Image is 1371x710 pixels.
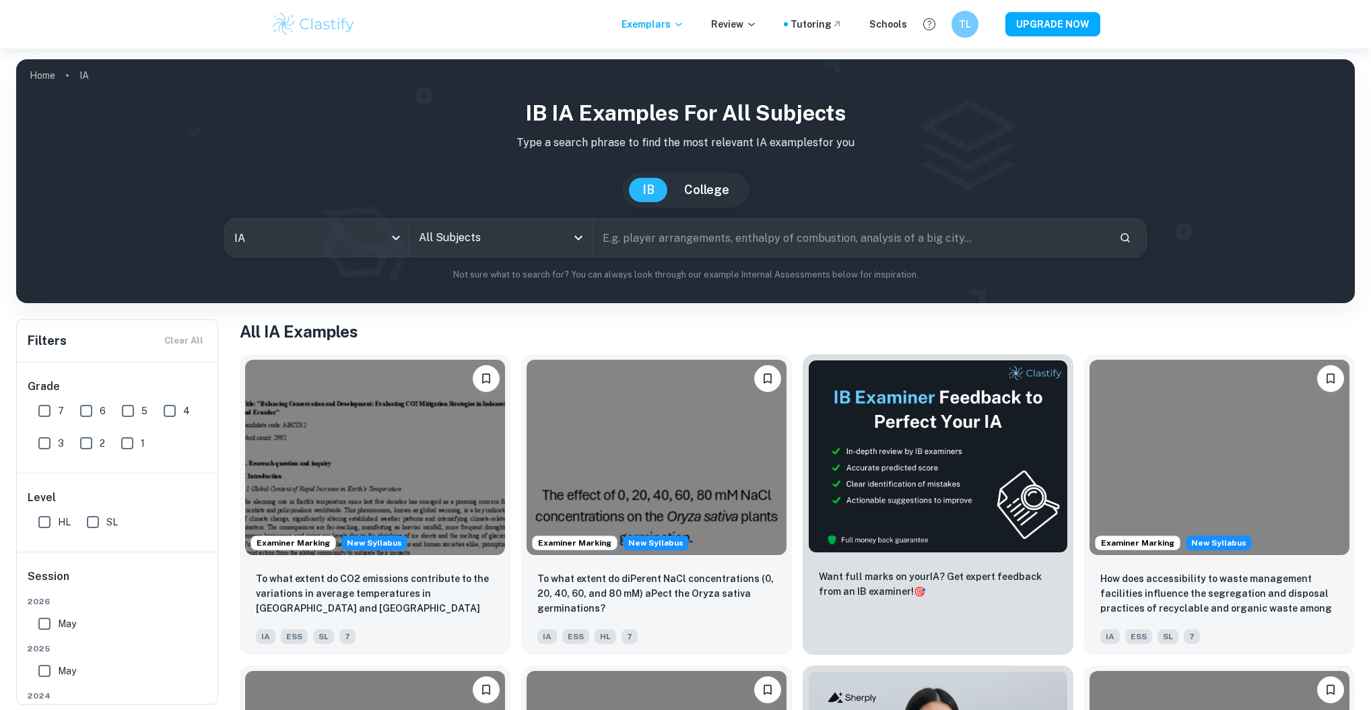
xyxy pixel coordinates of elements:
p: Review [711,17,757,32]
a: Examiner MarkingStarting from the May 2026 session, the ESS IA requirements have changed. We crea... [1084,354,1355,655]
img: ESS IA example thumbnail: How does accessibility to waste manageme [1090,360,1349,555]
span: 2024 [28,690,208,702]
p: IA [79,68,89,83]
a: Home [30,66,55,85]
span: 2025 [28,643,208,655]
div: Starting from the May 2026 session, the ESS IA requirements have changed. We created this exempla... [1186,536,1252,550]
a: Schools [869,17,907,32]
span: 4 [183,404,190,418]
p: To what extent do CO2 emissions contribute to the variations in average temperatures in Indonesia... [256,571,494,617]
span: 2 [100,436,105,451]
button: Bookmark [754,676,781,703]
button: Bookmark [1317,365,1344,392]
span: ESS [562,629,589,644]
span: IA [256,629,275,644]
a: Examiner MarkingStarting from the May 2026 session, the ESS IA requirements have changed. We crea... [240,354,510,655]
img: Thumbnail [808,360,1068,553]
span: ESS [1125,629,1152,644]
p: Want full marks on your IA ? Get expert feedback from an IB examiner! [819,569,1057,599]
button: UPGRADE NOW [1005,12,1100,36]
img: Clastify logo [271,11,356,38]
span: Examiner Marking [533,537,617,549]
p: Not sure what to search for? You can always look through our example Internal Assessments below f... [27,268,1344,282]
span: 1 [141,436,145,451]
img: ESS IA example thumbnail: To what extent do CO2 emissions contribu [245,360,505,555]
span: 7 [58,404,64,418]
button: TL [951,11,978,38]
div: Starting from the May 2026 session, the ESS IA requirements have changed. We created this exempla... [623,536,689,550]
span: IA [537,629,557,644]
span: Examiner Marking [1096,537,1180,549]
span: 7 [339,629,356,644]
button: Help and Feedback [918,13,941,36]
button: Bookmark [473,676,500,703]
p: Exemplars [622,17,684,32]
span: May [58,664,76,678]
p: Type a search phrase to find the most relevant IA examples for you [27,135,1344,151]
h6: Filters [28,331,67,350]
span: 5 [141,404,147,418]
span: New Syllabus [623,536,689,550]
span: New Syllabus [341,536,407,550]
h6: TL [958,17,973,32]
button: Open [569,228,588,247]
span: 2026 [28,595,208,608]
span: May [58,616,76,631]
span: SL [106,515,118,529]
button: Bookmark [473,365,500,392]
div: IA [225,219,408,257]
input: E.g. player arrangements, enthalpy of combustion, analysis of a big city... [593,219,1108,257]
div: Starting from the May 2026 session, the ESS IA requirements have changed. We created this exempla... [341,536,407,550]
span: 7 [622,629,638,644]
h1: IB IA examples for all subjects [27,97,1344,129]
img: profile cover [16,59,1355,303]
span: ESS [281,629,308,644]
a: ThumbnailWant full marks on yourIA? Get expert feedback from an IB examiner! [803,354,1073,655]
img: ESS IA example thumbnail: To what extent do diPerent NaCl concentr [527,360,787,555]
span: 7 [1184,629,1200,644]
span: 🎯 [914,586,925,597]
span: HL [595,629,616,644]
h6: Level [28,490,208,506]
h1: All IA Examples [240,319,1355,344]
button: College [671,178,743,202]
a: Examiner MarkingStarting from the May 2026 session, the ESS IA requirements have changed. We crea... [521,354,792,655]
h6: Grade [28,379,208,395]
button: IB [629,178,668,202]
p: How does accessibility to waste management facilities influence the segregation and disposal prac... [1100,571,1339,617]
span: HL [58,515,71,529]
a: Tutoring [791,17,842,32]
span: Examiner Marking [251,537,335,549]
span: New Syllabus [1186,536,1252,550]
span: 6 [100,404,106,418]
p: To what extent do diPerent NaCl concentrations (0, 20, 40, 60, and 80 mM) aPect the Oryza sativa ... [537,571,776,616]
button: Bookmark [1317,676,1344,703]
button: Search [1114,226,1137,249]
span: 3 [58,436,64,451]
span: SL [1158,629,1178,644]
button: Bookmark [754,365,781,392]
h6: Session [28,569,208,595]
span: IA [1100,629,1120,644]
span: SL [313,629,334,644]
